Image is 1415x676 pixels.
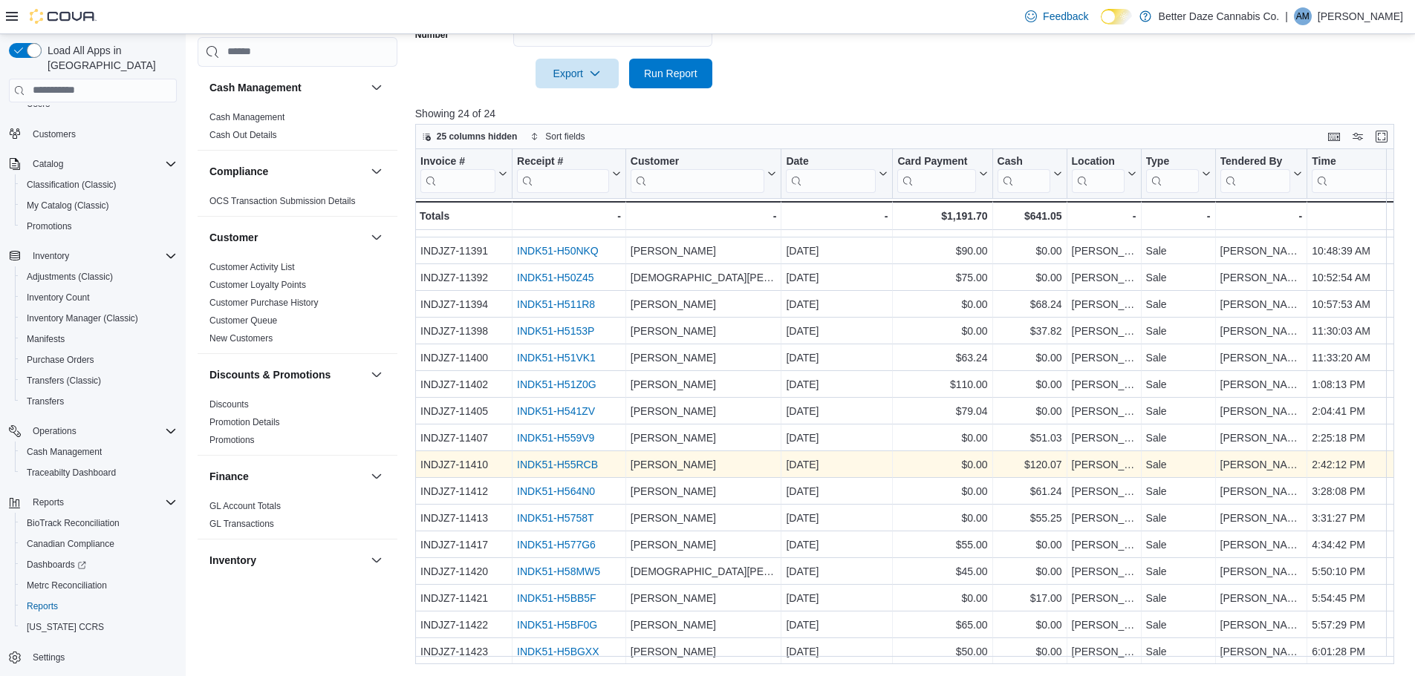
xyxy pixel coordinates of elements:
div: Compliance [198,192,397,216]
div: $63.24 [897,349,987,367]
div: [DATE] [786,322,888,340]
button: Card Payment [897,154,987,192]
div: [PERSON_NAME] [1071,295,1136,313]
button: Display options [1349,128,1367,145]
a: Transfers (Classic) [21,372,107,390]
div: $0.00 [897,429,987,447]
a: INDK51-H5153P [517,325,594,337]
button: Traceabilty Dashboard [15,462,183,483]
span: Traceabilty Dashboard [21,464,177,482]
div: - [517,207,621,225]
span: Adjustments (Classic) [27,271,113,283]
button: Reports [3,492,183,513]
div: - [1071,207,1136,225]
div: INDJZ7-11402 [420,375,507,393]
span: Customer Purchase History [209,297,319,309]
a: INDK51-H50Z45 [517,272,594,283]
span: Customers [27,125,177,143]
div: [DATE] [786,402,888,420]
div: [DATE] [786,375,888,393]
div: Type [1145,154,1198,192]
button: Settings [3,646,183,668]
button: Cash Management [15,442,183,462]
div: INDJZ7-11392 [420,269,507,286]
button: Operations [3,421,183,442]
div: $0.00 [897,295,987,313]
a: Purchase Orders [21,351,100,369]
button: Keyboard shortcuts [1325,128,1343,145]
div: [PERSON_NAME] [1220,349,1302,367]
button: Customer [368,229,386,246]
button: My Catalog (Classic) [15,195,183,216]
div: Invoice # [420,154,495,168]
div: [DATE] [786,429,888,447]
div: $641.05 [997,207,1061,225]
button: Classification (Classic) [15,174,183,195]
button: Date [786,154,888,192]
a: Cash Management [209,112,284,122]
div: 10:57:53 AM [1312,295,1414,313]
div: Andy Moreno [1294,7,1312,25]
div: Customer [631,154,765,192]
div: $90.00 [897,242,987,260]
div: Card Payment [897,154,975,168]
button: Inventory Manager (Classic) [15,308,183,329]
div: Cash [997,154,1050,168]
span: Settings [33,652,65,663]
span: Settings [27,648,177,666]
a: BioTrack Reconciliation [21,514,126,532]
span: Dashboards [21,556,177,574]
button: Compliance [368,163,386,180]
span: Adjustments (Classic) [21,268,177,286]
div: Tendered By [1220,154,1290,168]
span: Manifests [21,330,177,348]
span: 25 columns hidden [437,131,518,142]
div: Time [1312,154,1402,168]
button: Receipt # [517,154,621,192]
span: Catalog [33,158,63,170]
span: Load All Apps in [GEOGRAPHIC_DATA] [42,43,177,73]
a: Inventory Manager (Classic) [21,309,144,327]
div: [PERSON_NAME] [1071,349,1136,367]
div: $0.00 [997,269,1061,286]
div: INDJZ7-11394 [420,295,507,313]
div: $1,191.70 [897,207,987,225]
div: [DATE] [786,215,888,233]
button: Inventory [209,553,365,568]
div: Customer [198,258,397,353]
a: OCS Transaction Submission Details [209,196,356,206]
div: Sale [1145,402,1210,420]
span: Cash Management [209,111,284,123]
span: Cash Out Details [209,129,277,141]
div: [PERSON_NAME] [1220,242,1302,260]
div: Sale [1145,215,1210,233]
button: Time [1312,154,1414,192]
a: Traceabilty Dashboard [21,464,122,482]
div: Type [1145,154,1198,168]
a: INDK51-H5BF0G [517,619,597,631]
img: Cova [30,9,97,24]
span: Export [544,59,610,88]
div: 1:08:13 PM [1312,375,1414,393]
button: Compliance [209,164,365,179]
div: [PERSON_NAME] [1220,375,1302,393]
a: Transfers [21,393,70,410]
div: Date [786,154,876,168]
a: INDK51-H559V9 [517,432,594,444]
div: [DEMOGRAPHIC_DATA][PERSON_NAME] [631,269,777,286]
a: INDK51-H5BGXX [517,646,599,657]
a: Dashboards [15,554,183,575]
div: $0.00 [897,322,987,340]
span: Reports [21,597,177,615]
span: Inventory Count [21,289,177,306]
div: - [1312,207,1414,225]
span: My Catalog (Classic) [21,197,177,214]
button: Location [1071,154,1136,192]
button: Customer [631,154,777,192]
h3: Discounts & Promotions [209,367,331,382]
span: Cash Management [27,446,102,458]
p: Better Daze Cannabis Co. [1159,7,1280,25]
button: Discounts & Promotions [209,367,365,382]
a: Customer Loyalty Points [209,280,306,290]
